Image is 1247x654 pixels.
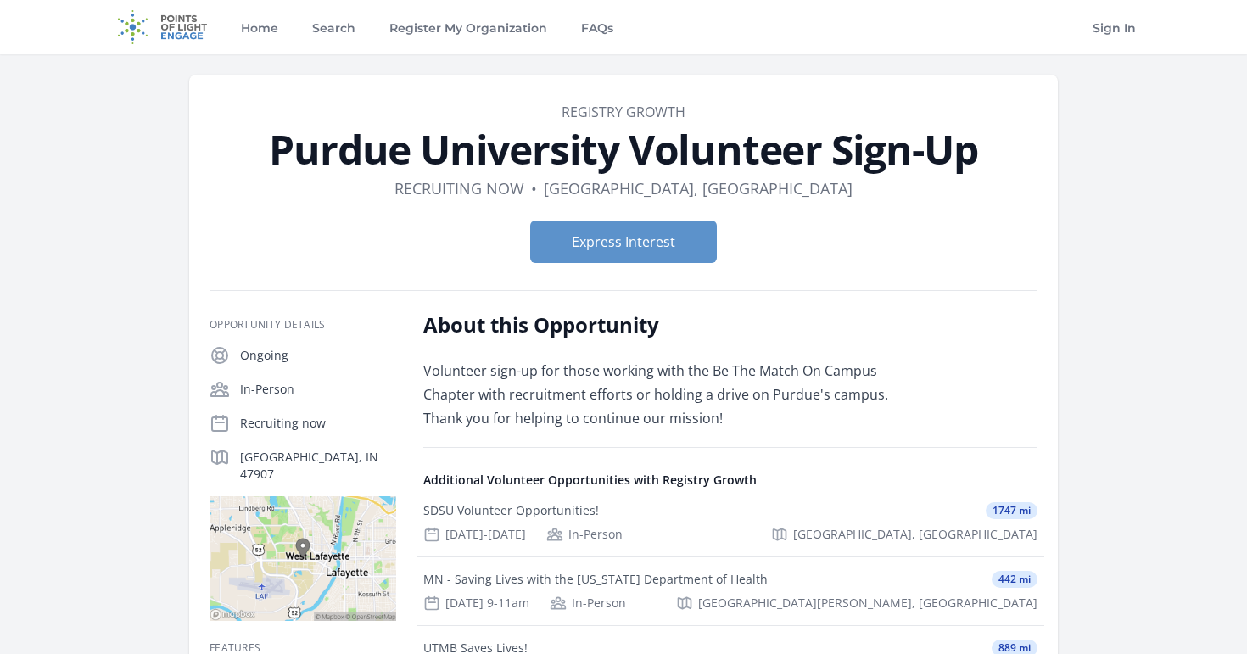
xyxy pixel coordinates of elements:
p: In-Person [240,381,396,398]
a: Registry Growth [562,103,685,121]
span: [GEOGRAPHIC_DATA][PERSON_NAME], [GEOGRAPHIC_DATA] [698,595,1037,612]
a: SDSU Volunteer Opportunities! 1747 mi [DATE]-[DATE] In-Person [GEOGRAPHIC_DATA], [GEOGRAPHIC_DATA] [417,489,1044,556]
p: Ongoing [240,347,396,364]
span: 442 mi [992,571,1037,588]
h2: About this Opportunity [423,311,920,338]
h3: Opportunity Details [210,318,396,332]
p: [GEOGRAPHIC_DATA], IN 47907 [240,449,396,483]
div: [DATE]-[DATE] [423,526,526,543]
span: [GEOGRAPHIC_DATA], [GEOGRAPHIC_DATA] [793,526,1037,543]
div: In-Person [550,595,626,612]
img: Map [210,496,396,621]
div: • [531,176,537,200]
p: Volunteer sign-up for those working with the Be The Match On Campus Chapter with recruitment effo... [423,359,920,430]
p: Recruiting now [240,415,396,432]
h4: Additional Volunteer Opportunities with Registry Growth [423,472,1037,489]
div: SDSU Volunteer Opportunities! [423,502,599,519]
dd: Recruiting now [394,176,524,200]
button: Express Interest [530,221,717,263]
h1: Purdue University Volunteer Sign-Up [210,129,1037,170]
div: [DATE] 9-11am [423,595,529,612]
div: In-Person [546,526,623,543]
a: MN - Saving Lives with the [US_STATE] Department of Health 442 mi [DATE] 9-11am In-Person [GEOGRA... [417,557,1044,625]
span: 1747 mi [986,502,1037,519]
dd: [GEOGRAPHIC_DATA], [GEOGRAPHIC_DATA] [544,176,853,200]
div: MN - Saving Lives with the [US_STATE] Department of Health [423,571,768,588]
